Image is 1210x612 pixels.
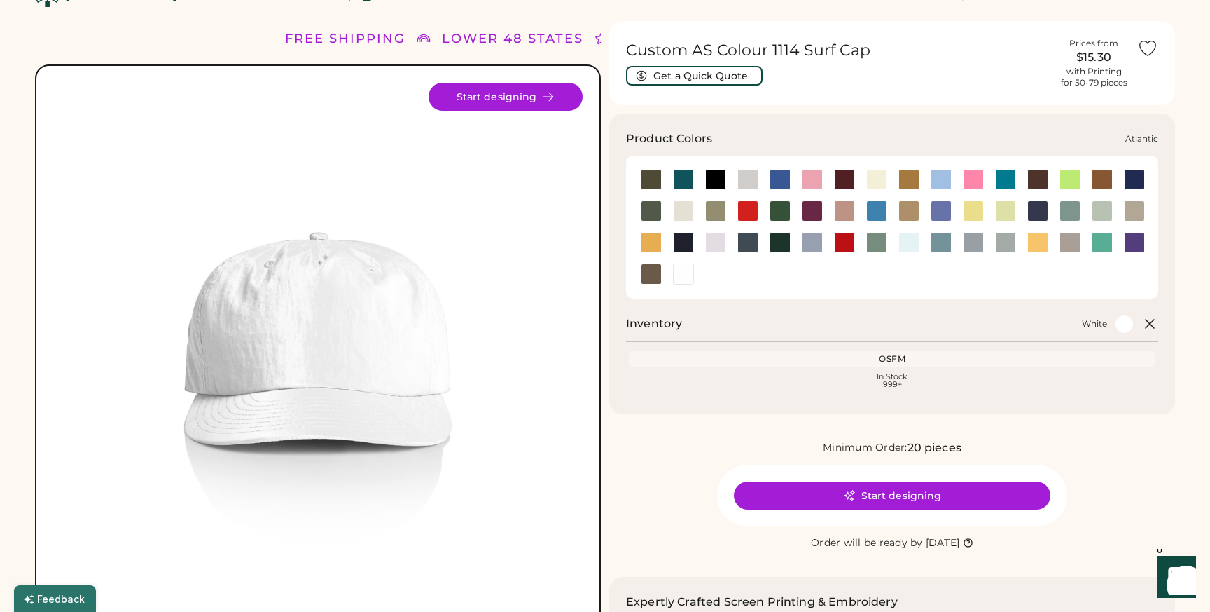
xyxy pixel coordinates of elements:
div: Atlantic [1125,133,1158,144]
button: Start designing [429,83,583,111]
div: with Printing for 50-79 pieces [1061,66,1127,88]
div: FREE SHIPPING [285,29,405,48]
div: [DATE] [926,536,960,550]
h1: Custom AS Colour 1114 Surf Cap [626,41,1050,60]
div: Prices from [1069,38,1118,49]
h3: Product Colors [626,130,712,147]
div: Order will be ready by [811,536,923,550]
iframe: Front Chat [1143,549,1204,609]
div: Minimum Order: [823,441,907,455]
div: In Stock 999+ [632,373,1153,388]
button: Get a Quick Quote [626,66,763,86]
div: $15.30 [1059,49,1129,66]
div: OSFM [632,353,1153,365]
h2: Expertly Crafted Screen Printing & Embroidery [626,594,898,611]
div: White [1082,318,1107,329]
div: 20 pieces [907,440,961,456]
button: Start designing [734,482,1050,510]
h2: Inventory [626,315,682,332]
div: LOWER 48 STATES [442,29,583,48]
